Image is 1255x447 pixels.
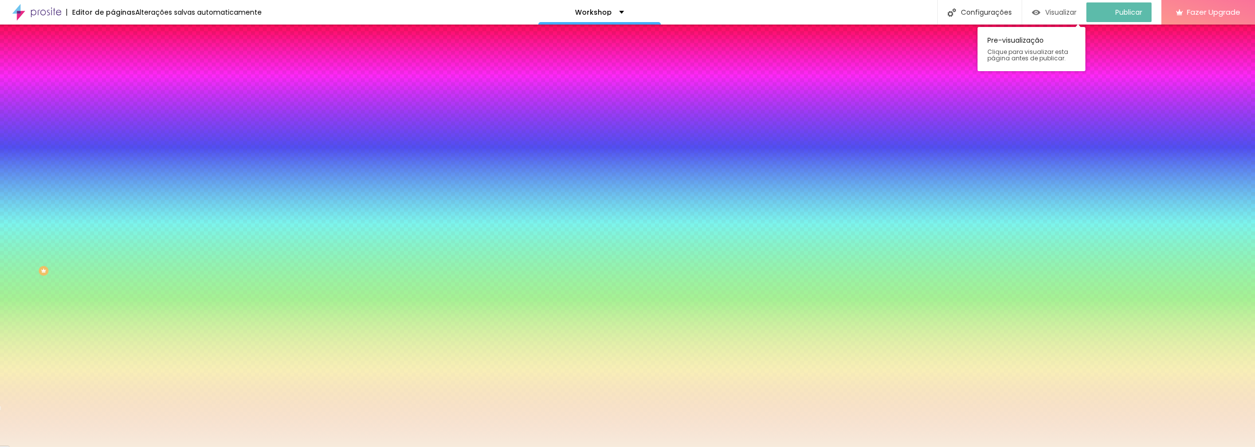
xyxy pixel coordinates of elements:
[1086,2,1152,22] button: Publicar
[1022,2,1086,22] button: Visualizar
[1115,8,1142,16] span: Publicar
[948,8,956,17] img: Icone
[575,9,612,16] p: Workshop
[1045,8,1077,16] span: Visualizar
[978,27,1085,71] div: Pre-visualização
[987,49,1076,61] span: Clique para visualizar esta página antes de publicar.
[66,9,135,16] div: Editor de páginas
[1187,8,1240,16] span: Fazer Upgrade
[135,9,262,16] div: Alterações salvas automaticamente
[1032,8,1040,17] img: view-1.svg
